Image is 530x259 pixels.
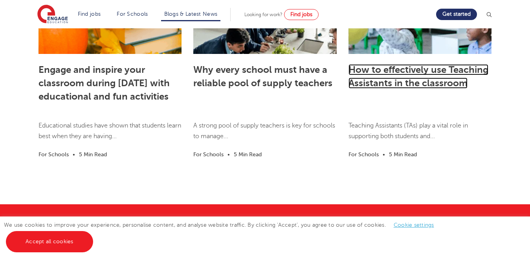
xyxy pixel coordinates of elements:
[244,12,282,17] span: Looking for work?
[193,150,224,159] li: For Schools
[39,150,69,159] li: For Schools
[348,150,379,159] li: For Schools
[224,150,234,159] li: •
[39,64,170,102] a: Engage and inspire your classroom during [DATE] with educational and fun activities
[69,150,79,159] li: •
[290,11,312,17] span: Find jobs
[193,120,336,149] p: A strong pool of supply teachers is key for schools to manage...
[234,150,262,159] li: 5 Min Read
[78,11,101,17] a: Find jobs
[379,150,389,159] li: •
[4,222,442,244] span: We use cookies to improve your experience, personalise content, and analyse website traffic. By c...
[79,150,107,159] li: 5 Min Read
[37,5,68,24] img: Engage Education
[117,11,148,17] a: For Schools
[39,120,182,149] p: Educational studies have shown that students learn best when they are having...
[436,9,477,20] a: Get started
[6,231,93,252] a: Accept all cookies
[164,11,218,17] a: Blogs & Latest News
[348,120,491,149] p: Teaching Assistants (TAs) play a vital role in supporting both students and...
[348,64,488,89] a: How to effectively use Teaching Assistants in the classroom
[284,9,319,20] a: Find jobs
[389,150,417,159] li: 5 Min Read
[193,64,332,89] a: Why every school must have a reliable pool of supply teachers
[394,222,434,228] a: Cookie settings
